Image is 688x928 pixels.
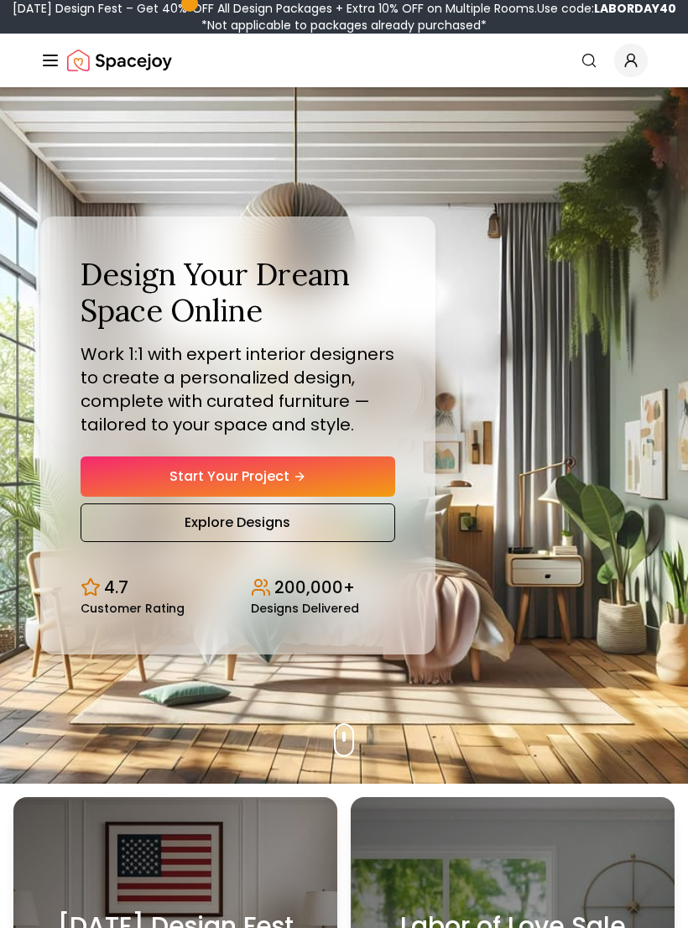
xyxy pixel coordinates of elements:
[67,44,172,77] a: Spacejoy
[40,34,648,87] nav: Global
[81,503,395,542] a: Explore Designs
[81,257,395,329] h1: Design Your Dream Space Online
[104,576,128,599] p: 4.7
[81,342,395,436] p: Work 1:1 with expert interior designers to create a personalized design, complete with curated fu...
[81,562,395,614] div: Design stats
[274,576,355,599] p: 200,000+
[81,602,185,614] small: Customer Rating
[201,17,487,34] span: *Not applicable to packages already purchased*
[67,44,172,77] img: Spacejoy Logo
[251,602,359,614] small: Designs Delivered
[81,456,395,497] a: Start Your Project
